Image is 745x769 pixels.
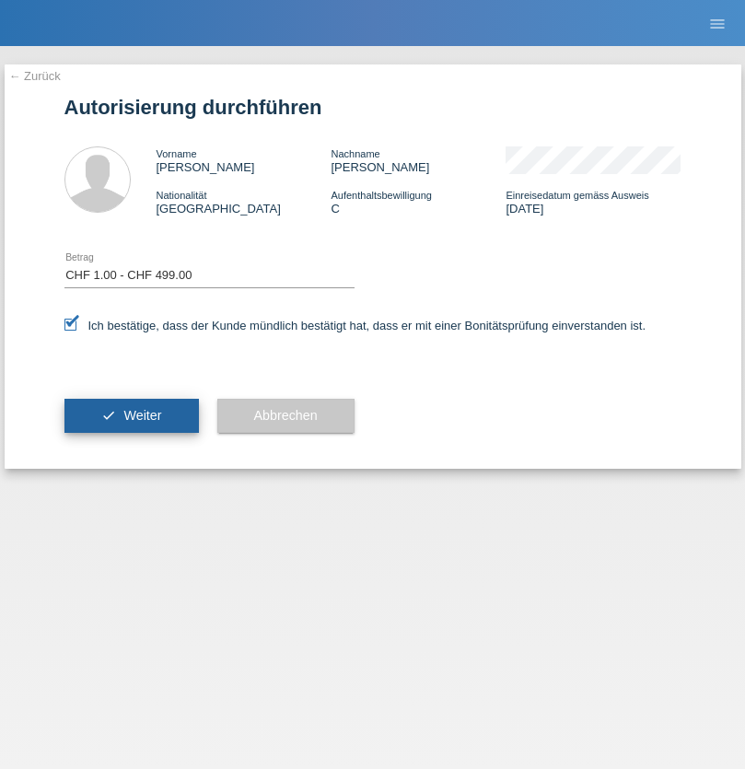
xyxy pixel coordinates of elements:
[708,15,727,33] i: menu
[9,69,61,83] a: ← Zurück
[331,148,379,159] span: Nachname
[64,96,681,119] h1: Autorisierung durchführen
[64,399,199,434] button: check Weiter
[331,190,431,201] span: Aufenthaltsbewilligung
[331,188,506,216] div: C
[217,399,355,434] button: Abbrechen
[506,190,648,201] span: Einreisedatum gemäss Ausweis
[157,148,197,159] span: Vorname
[101,408,116,423] i: check
[157,190,207,201] span: Nationalität
[157,188,332,216] div: [GEOGRAPHIC_DATA]
[506,188,681,216] div: [DATE]
[254,408,318,423] span: Abbrechen
[123,408,161,423] span: Weiter
[64,319,646,332] label: Ich bestätige, dass der Kunde mündlich bestätigt hat, dass er mit einer Bonitätsprüfung einversta...
[699,17,736,29] a: menu
[331,146,506,174] div: [PERSON_NAME]
[157,146,332,174] div: [PERSON_NAME]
